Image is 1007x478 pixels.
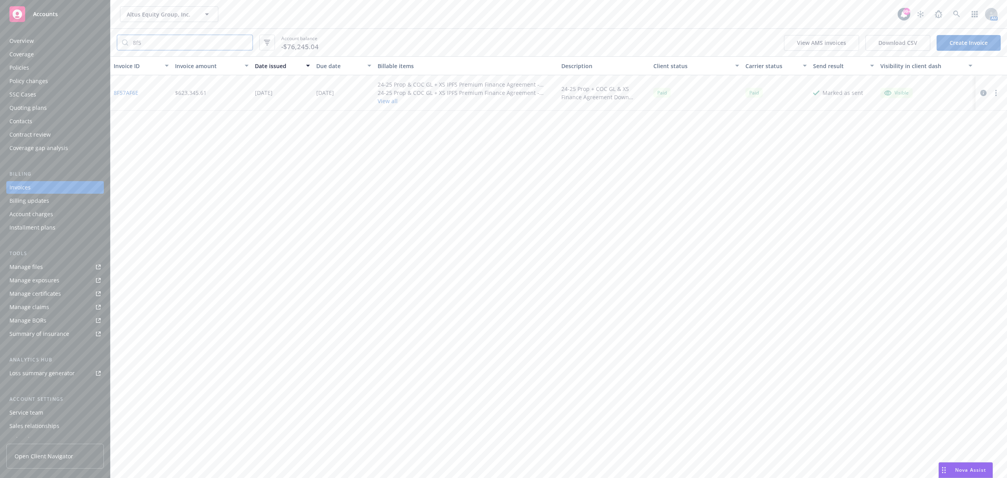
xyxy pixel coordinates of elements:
div: 24-25 Prop & COC GL + XS IPFS Premium Finance Agreement - Down payment [378,89,555,97]
div: Description [561,62,647,70]
svg: Search [122,39,128,46]
button: Date issued [252,56,313,75]
div: SSC Cases [9,88,36,101]
button: Description [558,56,650,75]
span: Accounts [33,11,58,17]
div: Contract review [9,128,51,141]
button: Visibility in client dash [877,56,976,75]
div: Loss summary generator [9,367,75,380]
span: -$76,245.04 [281,42,319,52]
span: Open Client Navigator [15,452,73,460]
a: Manage claims [6,301,104,313]
div: Related accounts [9,433,55,446]
button: Download CSV [865,35,930,51]
div: Manage claims [9,301,49,313]
button: View all [378,97,555,105]
div: [DATE] [316,89,334,97]
div: Coverage gap analysis [9,142,68,154]
a: Policy changes [6,75,104,87]
div: Policy changes [9,75,48,87]
div: Policies [9,61,29,74]
div: Send result [813,62,866,70]
a: Quoting plans [6,102,104,114]
div: Billable items [378,62,555,70]
button: Client status [650,56,742,75]
a: Contacts [6,115,104,128]
a: Sales relationships [6,420,104,432]
div: Paid [745,88,763,98]
a: Billing updates [6,195,104,207]
button: Invoice amount [172,56,252,75]
div: Manage BORs [9,314,46,327]
div: Installment plans [9,221,55,234]
input: Filter by keyword... [128,35,253,50]
div: [DATE] [255,89,273,97]
a: Summary of insurance [6,328,104,340]
button: Send result [810,56,878,75]
span: Account balance [281,35,319,50]
div: 24-25 Prop & COC GL + XS IPFS Premium Finance Agreement - Down payment [378,80,555,89]
div: Account settings [6,395,104,403]
div: Drag to move [939,463,949,478]
a: Account charges [6,208,104,220]
a: Manage exposures [6,274,104,287]
button: Altus Equity Group, Inc. [120,6,218,22]
a: Switch app [967,6,983,22]
span: Nova Assist [955,467,986,473]
div: Account charges [9,208,53,220]
a: Contract review [6,128,104,141]
a: Policies [6,61,104,74]
a: Manage certificates [6,287,104,300]
div: $623,345.61 [175,89,207,97]
span: Altus Equity Group, Inc. [127,10,195,19]
a: Service team [6,406,104,419]
button: Carrier status [742,56,810,75]
a: Coverage gap analysis [6,142,104,154]
div: Summary of insurance [9,328,69,340]
a: Create Invoice [937,35,1001,51]
a: Overview [6,35,104,47]
div: Billing updates [9,195,49,207]
div: Contacts [9,115,32,128]
div: Tools [6,250,104,258]
a: Report a Bug [931,6,946,22]
div: Overview [9,35,34,47]
div: Quoting plans [9,102,47,114]
a: Loss summary generator [6,367,104,380]
div: Carrier status [745,62,798,70]
div: Manage certificates [9,287,61,300]
div: Billing [6,170,104,178]
div: Client status [653,62,730,70]
a: Manage BORs [6,314,104,327]
div: Paid [653,88,671,98]
div: Visible [884,89,909,96]
div: Marked as sent [823,89,863,97]
div: Service team [9,406,43,419]
div: Sales relationships [9,420,59,432]
div: Manage exposures [9,274,59,287]
div: Coverage [9,48,34,61]
div: Visibility in client dash [880,62,964,70]
div: Invoice ID [114,62,160,70]
button: Invoice ID [111,56,172,75]
div: Analytics hub [6,356,104,364]
div: Manage files [9,261,43,273]
a: Invoices [6,181,104,194]
div: Date issued [255,62,301,70]
a: Coverage [6,48,104,61]
a: Accounts [6,3,104,25]
a: Stop snowing [913,6,928,22]
div: Invoices [9,181,31,194]
a: Installment plans [6,221,104,234]
a: Related accounts [6,433,104,446]
a: SSC Cases [6,88,104,101]
button: Billable items [374,56,559,75]
button: Nova Assist [939,462,993,478]
a: 8F57AF6E [114,89,138,97]
div: Due date [316,62,363,70]
div: 99+ [903,8,910,15]
a: Manage files [6,261,104,273]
